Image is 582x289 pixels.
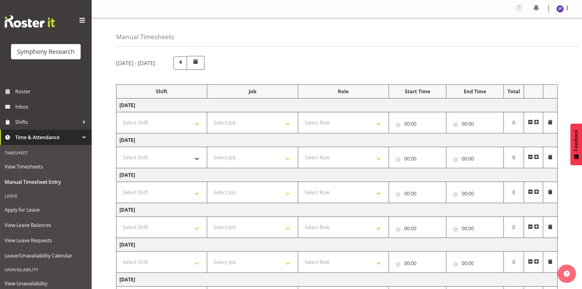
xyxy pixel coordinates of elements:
[2,233,90,248] a: View Leave Requests
[392,257,443,269] input: Click to select...
[392,222,443,235] input: Click to select...
[5,177,87,187] span: Manual Timesheet Entry
[564,271,570,277] img: help-xxl-2.png
[5,251,87,260] span: Leave/Unavailability Calendar
[503,217,524,238] td: 0
[116,238,558,252] td: [DATE]
[5,220,87,230] span: View Leave Balances
[2,159,90,174] a: View Timesheets
[392,88,443,95] div: Start Time
[15,133,79,142] span: Time & Attendance
[116,168,558,182] td: [DATE]
[449,88,500,95] div: End Time
[119,88,204,95] div: Shift
[2,202,90,217] a: Apply for Leave
[392,187,443,200] input: Click to select...
[556,5,564,13] img: judith-partridge11888.jpg
[392,118,443,130] input: Click to select...
[210,88,295,95] div: Job
[449,222,500,235] input: Click to select...
[15,117,79,127] span: Shifts
[5,236,87,245] span: View Leave Requests
[2,190,90,202] div: Leave
[5,162,87,171] span: View Timesheets
[15,87,89,96] span: Roster
[503,147,524,168] td: 0
[5,15,55,28] img: Rosterit website logo
[17,47,75,56] div: Symphony Research
[449,153,500,165] input: Click to select...
[2,248,90,263] a: Leave/Unavailability Calendar
[116,203,558,217] td: [DATE]
[5,279,87,288] span: View Unavailability
[15,102,89,111] span: Inbox
[116,60,155,66] h5: [DATE] - [DATE]
[2,217,90,233] a: View Leave Balances
[503,182,524,203] td: 0
[507,88,521,95] div: Total
[5,205,87,214] span: Apply for Leave
[392,153,443,165] input: Click to select...
[116,33,174,40] h4: Manual Timesheets
[573,130,579,151] span: Feedback
[503,112,524,133] td: 0
[116,133,558,147] td: [DATE]
[2,263,90,276] div: Unavailability
[301,88,386,95] div: Role
[449,187,500,200] input: Click to select...
[116,98,558,112] td: [DATE]
[449,118,500,130] input: Click to select...
[449,257,500,269] input: Click to select...
[116,273,558,287] td: [DATE]
[2,174,90,190] a: Manual Timesheet Entry
[570,124,582,165] button: Feedback - Show survey
[2,146,90,159] div: Timesheet
[503,252,524,273] td: 0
